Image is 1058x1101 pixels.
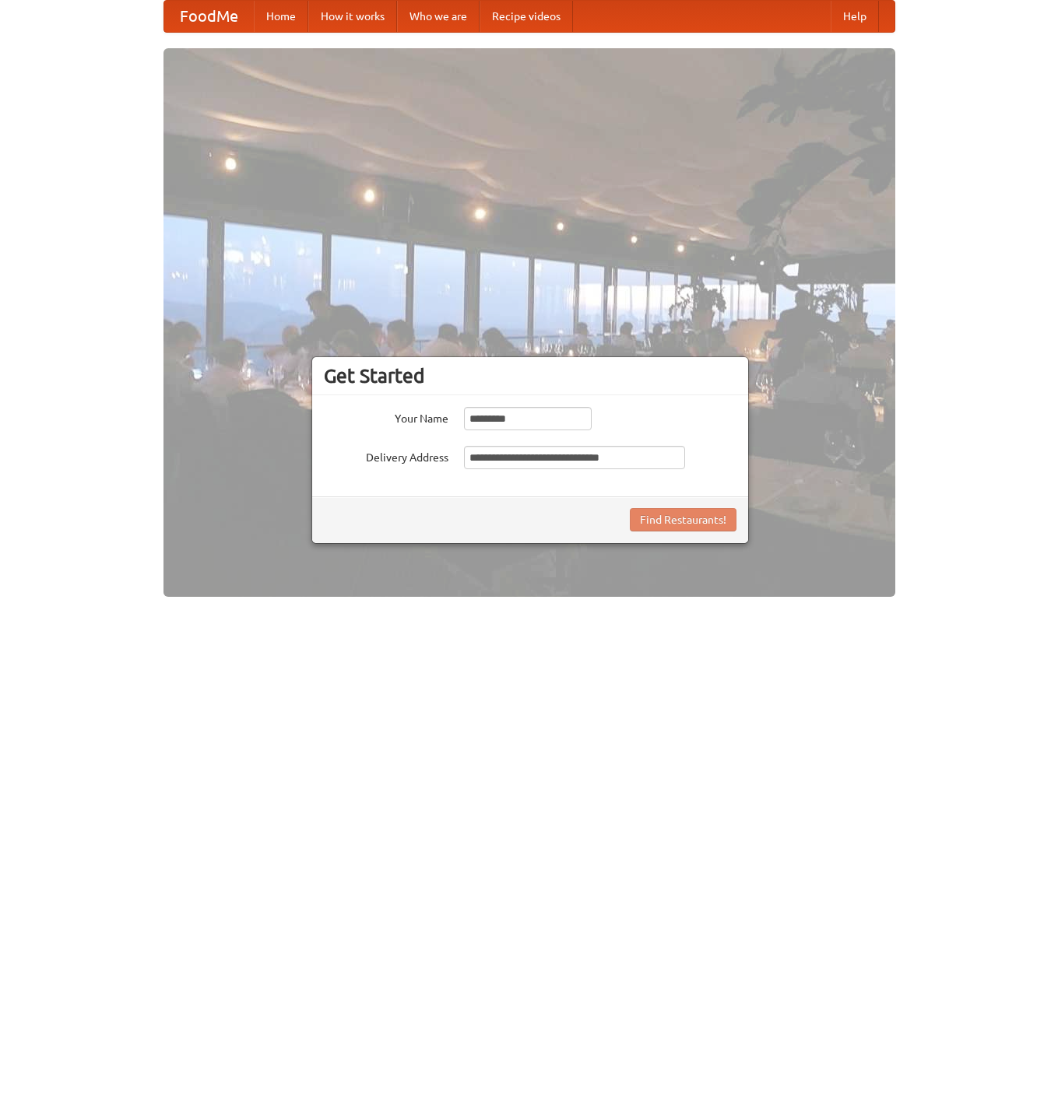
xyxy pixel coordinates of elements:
[324,407,448,426] label: Your Name
[308,1,397,32] a: How it works
[831,1,879,32] a: Help
[164,1,254,32] a: FoodMe
[630,508,736,531] button: Find Restaurants!
[480,1,573,32] a: Recipe videos
[397,1,480,32] a: Who we are
[324,364,736,387] h3: Get Started
[254,1,308,32] a: Home
[324,446,448,465] label: Delivery Address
